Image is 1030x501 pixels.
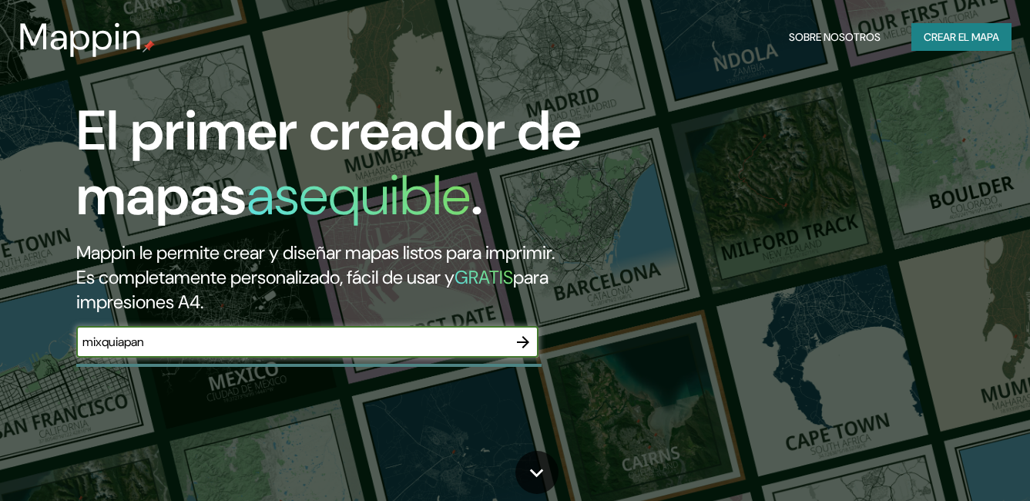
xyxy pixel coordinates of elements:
[911,23,1012,52] button: Crear el mapa
[789,28,881,47] font: Sobre nosotros
[143,40,155,52] img: mappin-pin
[18,15,143,59] h3: Mappin
[924,28,999,47] font: Crear el mapa
[247,160,471,231] h1: asequible
[455,265,513,289] h5: GRATIS
[76,333,508,351] input: Elige tu lugar favorito
[783,23,887,52] button: Sobre nosotros
[76,240,592,314] h2: Mappin le permite crear y diseñar mapas listos para imprimir. Es completamente personalizado, fác...
[76,99,592,240] h1: El primer creador de mapas .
